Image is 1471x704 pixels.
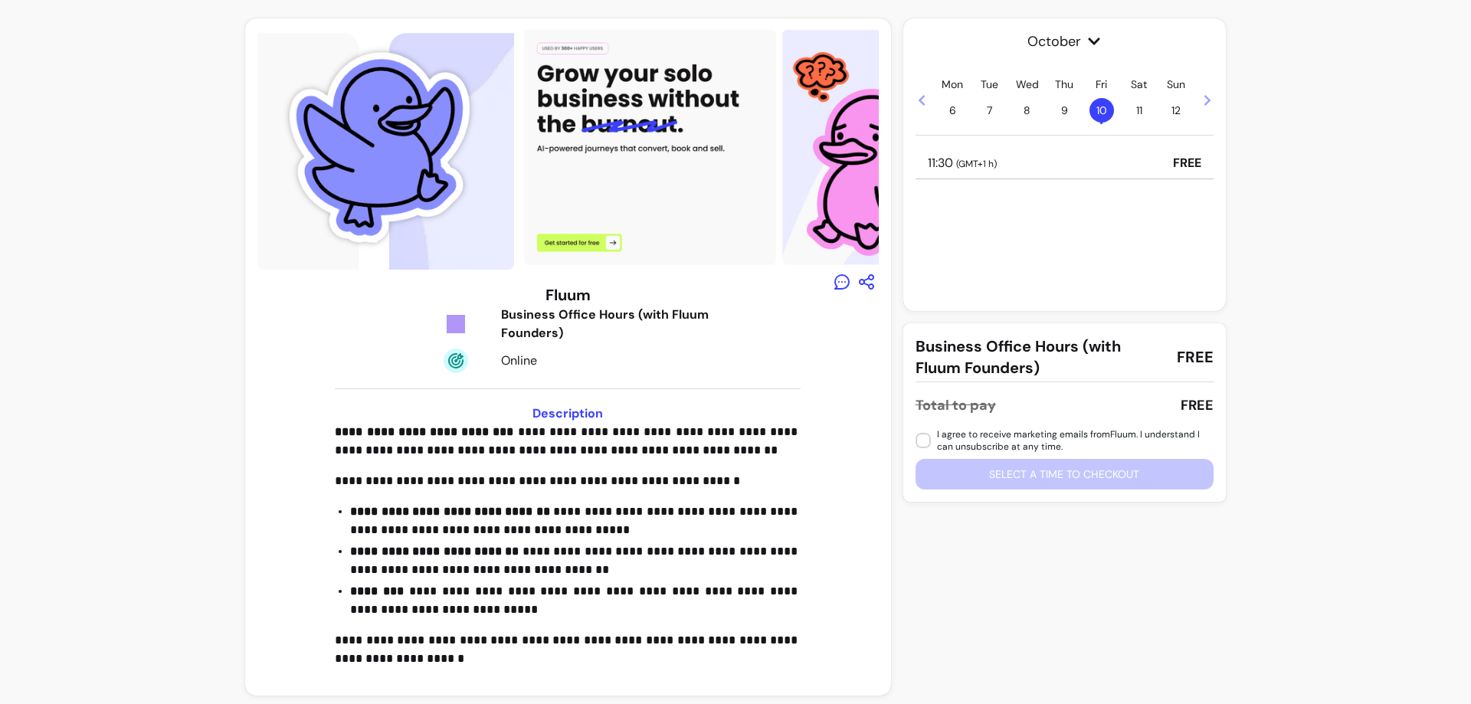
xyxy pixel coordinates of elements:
div: FREE [1181,395,1214,416]
h3: Description [335,404,801,423]
p: Sat [1131,77,1147,92]
span: October [916,31,1214,52]
span: 8 [1015,98,1040,123]
span: ( GMT+1 h ) [956,158,997,170]
span: 12 [1164,98,1188,123]
h3: Fluum [545,284,591,306]
img: https://d3pz9znudhj10h.cloudfront.net/83906dca-93fa-4341-909b-8588e63e9608 [520,25,973,270]
p: Wed [1016,77,1039,92]
div: Business Office Hours (with Fluum Founders) [501,306,719,342]
p: Thu [1055,77,1073,92]
span: 11 [1127,98,1152,123]
span: 7 [978,98,1002,123]
span: FREE [1177,346,1214,368]
span: • [1099,115,1103,130]
p: Mon [942,77,963,92]
span: 9 [1052,98,1076,123]
p: 11:30 [928,154,997,172]
p: Sun [1167,77,1185,92]
p: FREE [1173,154,1201,172]
span: 6 [940,98,965,123]
img: Tickets Icon [444,312,468,336]
span: Business Office Hours (with Fluum Founders) [916,336,1165,378]
p: Tue [981,77,998,92]
div: Total to pay [916,395,996,416]
div: Online [501,352,719,370]
span: 10 [1089,98,1114,123]
img: https://d3pz9znudhj10h.cloudfront.net/e3a06fcc-39e8-4e63-be41-05ac0ed68be5 [257,25,514,270]
p: Fri [1096,77,1107,92]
